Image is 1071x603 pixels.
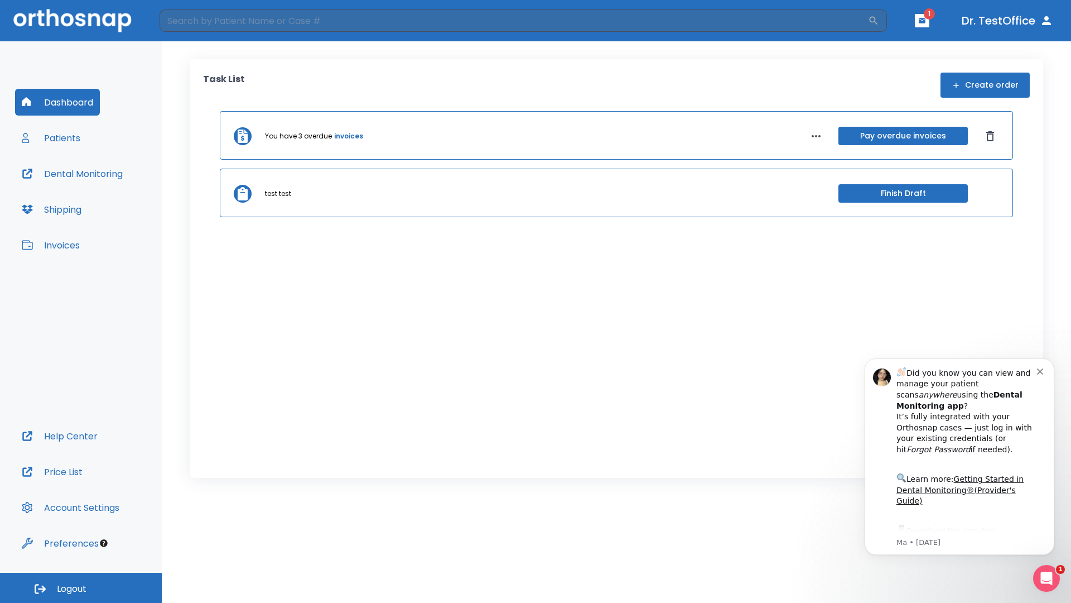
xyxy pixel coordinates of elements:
[1056,565,1065,574] span: 1
[15,160,129,187] button: Dental Monitoring
[838,127,968,145] button: Pay overdue invoices
[57,583,86,595] span: Logout
[99,538,109,548] div: Tooltip anchor
[265,131,332,141] p: You have 3 overdue
[15,89,100,116] button: Dashboard
[334,131,363,141] a: invoices
[957,11,1058,31] button: Dr. TestOffice
[160,9,868,32] input: Search by Patient Name or Case #
[265,189,291,199] p: test test
[13,9,132,32] img: Orthosnap
[49,196,189,206] p: Message from Ma, sent 4w ago
[15,458,89,485] button: Price List
[981,127,999,145] button: Dismiss
[838,184,968,203] button: Finish Draft
[15,423,104,449] button: Help Center
[189,24,198,33] button: Dismiss notification
[49,185,148,205] a: App Store
[15,232,86,259] button: Invoices
[1033,565,1060,592] iframe: Intercom live chat
[940,73,1030,98] button: Create order
[924,8,935,20] span: 1
[203,73,245,98] p: Task List
[848,342,1071,573] iframe: Intercom notifications message
[49,182,189,239] div: Download the app: | ​ Let us know if you need help getting started!
[15,196,88,223] button: Shipping
[15,530,105,557] button: Preferences
[15,125,87,151] button: Patients
[15,494,126,521] button: Account Settings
